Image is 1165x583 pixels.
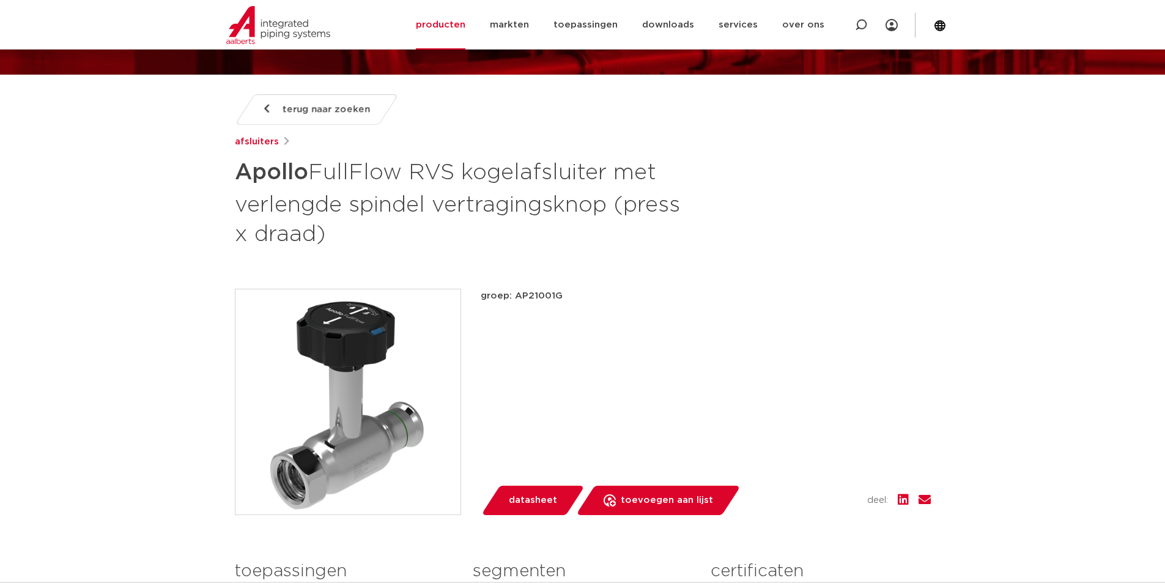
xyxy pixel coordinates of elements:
[481,486,585,515] a: datasheet
[234,94,398,125] a: terug naar zoeken
[509,491,557,510] span: datasheet
[621,491,713,510] span: toevoegen aan lijst
[481,289,931,303] p: groep: AP21001G
[235,289,460,514] img: Product Image for Apollo FullFlow RVS kogelafsluiter met verlengde spindel vertragingsknop (press...
[283,100,370,119] span: terug naar zoeken
[235,135,279,149] a: afsluiters
[867,493,888,508] span: deel:
[235,162,308,184] strong: Apollo
[235,154,694,250] h1: FullFlow RVS kogelafsluiter met verlengde spindel vertragingsknop (press x draad)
